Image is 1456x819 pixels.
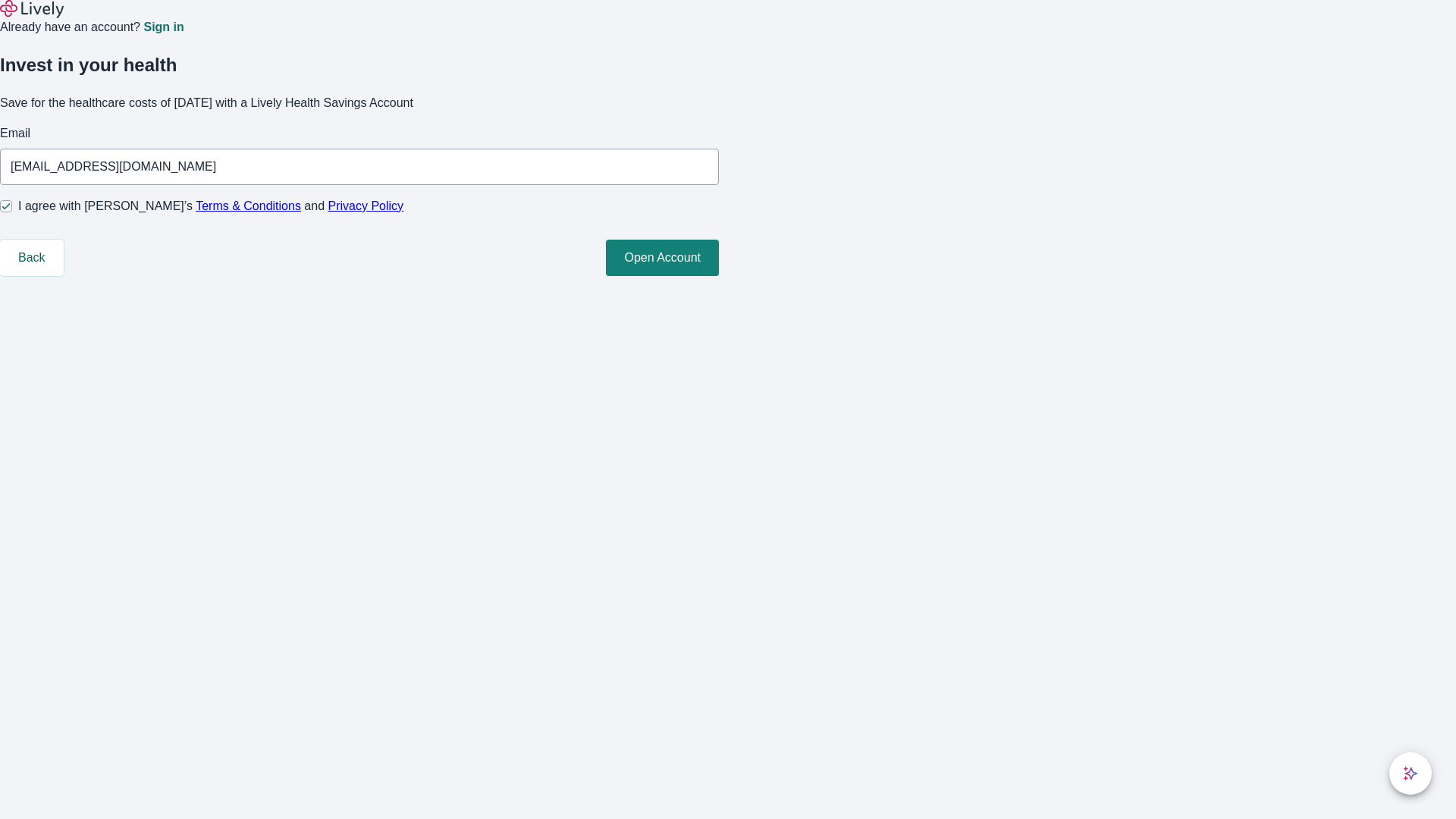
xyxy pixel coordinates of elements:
button: chat [1389,752,1432,795]
a: Privacy Policy [328,199,404,212]
span: I agree with [PERSON_NAME]’s and [18,197,403,215]
a: Sign in [143,21,184,33]
svg: Lively AI Assistant [1403,766,1418,781]
a: Terms & Conditions [196,199,301,212]
button: Open Account [606,240,719,276]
